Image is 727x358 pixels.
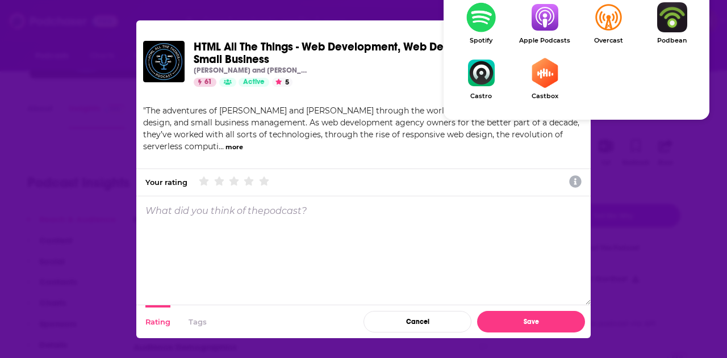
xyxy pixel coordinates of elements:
a: HTML All The Things - Web Development, Web Design, Small Business on Castbox [513,58,576,100]
div: Your rating [145,178,187,187]
a: HTML All The Things - Web Development, Web Design, Small Business [194,41,492,66]
p: [PERSON_NAME] and [PERSON_NAME] [194,66,307,75]
a: HTML All The Things - Web Development, Web Design, Small Business on Castro [449,58,513,100]
span: Spotify [449,37,513,44]
button: Save [477,311,585,332]
a: HTML All The Things - Web Development, Web Design, Small Business on Overcast [576,2,640,44]
img: HTML All The Things - Web Development, Web Design, Small Business [143,41,185,82]
span: Overcast [576,37,640,44]
span: Active [243,77,265,88]
a: Show additional information [569,174,582,190]
span: Castro [449,92,513,100]
a: HTML All The Things - Web Development, Web Design, Small Business on Spotify [449,2,513,44]
button: more [225,142,243,152]
span: The adventures of [PERSON_NAME] and [PERSON_NAME] through the world of web development, web desig... [143,106,579,151]
p: What did you think of the podcast ? [145,205,307,216]
span: 61 [204,77,212,88]
a: HTML All The Things - Web Development, Web Design, Small Business on Apple Podcasts [513,2,576,44]
a: Active [239,78,269,87]
a: HTML All The Things - Web Development, Web Design, Small Business on Podbean [640,2,704,44]
span: Apple Podcasts [513,37,576,44]
span: " [143,106,579,151]
span: Castbox [513,92,576,100]
button: Cancel [363,311,471,332]
a: 61 [194,78,216,87]
span: Podbean [640,37,704,44]
span: ... [219,141,224,151]
button: Tags [189,305,207,338]
button: 5 [272,78,293,87]
span: HTML All The Things - Web Development, Web Design, Small Business [194,40,467,66]
button: Rating [145,305,170,338]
